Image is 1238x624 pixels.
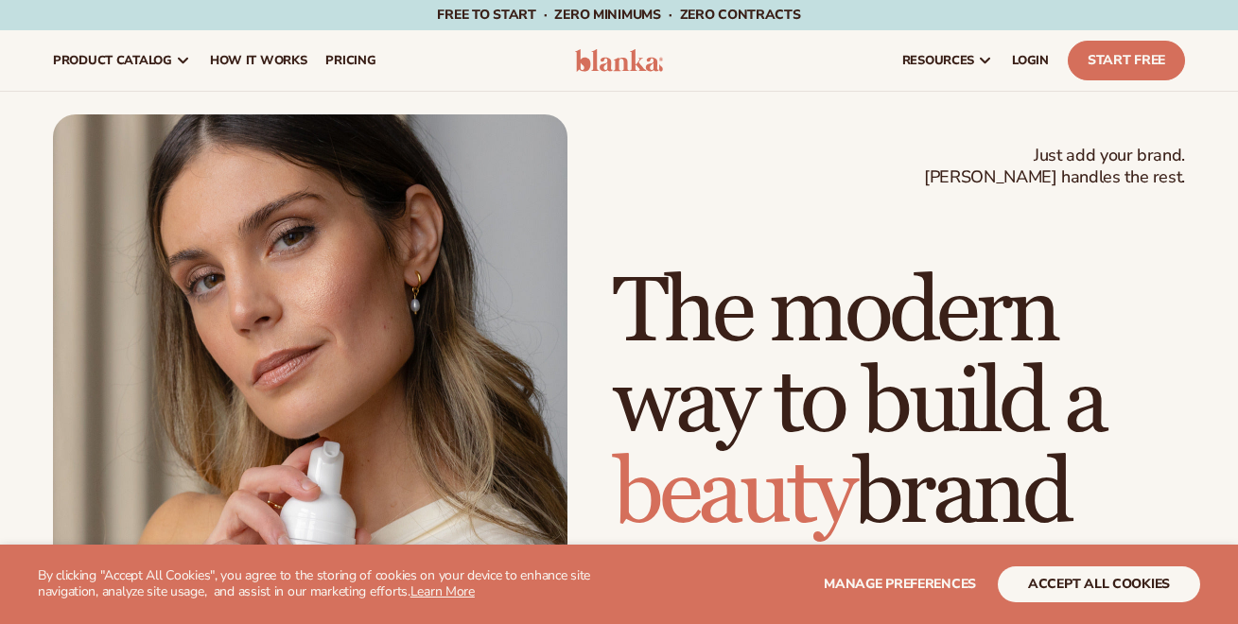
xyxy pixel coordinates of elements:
[325,53,375,68] span: pricing
[575,49,664,72] img: logo
[1003,30,1058,91] a: LOGIN
[824,575,976,593] span: Manage preferences
[316,30,385,91] a: pricing
[44,30,201,91] a: product catalog
[613,439,853,549] span: beauty
[210,53,307,68] span: How It Works
[53,53,172,68] span: product catalog
[38,568,594,600] p: By clicking "Accept All Cookies", you agree to the storing of cookies on your device to enhance s...
[893,30,1003,91] a: resources
[1068,41,1185,80] a: Start Free
[410,582,475,600] a: Learn More
[1012,53,1049,68] span: LOGIN
[613,268,1185,540] h1: The modern way to build a brand
[998,566,1200,602] button: accept all cookies
[824,566,976,602] button: Manage preferences
[924,145,1185,189] span: Just add your brand. [PERSON_NAME] handles the rest.
[437,6,800,24] span: Free to start · ZERO minimums · ZERO contracts
[902,53,974,68] span: resources
[201,30,317,91] a: How It Works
